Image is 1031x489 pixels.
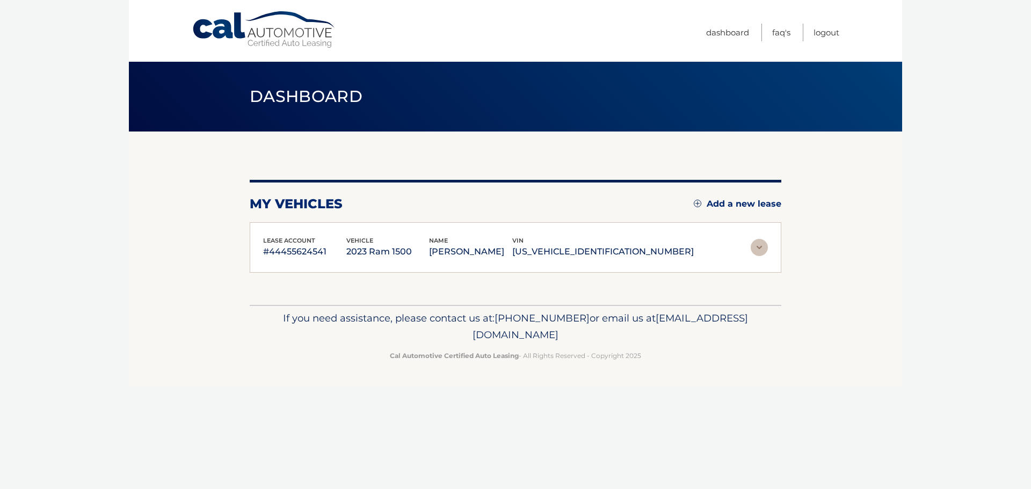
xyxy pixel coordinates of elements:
span: vin [512,237,524,244]
p: 2023 Ram 1500 [346,244,430,259]
span: vehicle [346,237,373,244]
a: Add a new lease [694,199,781,209]
strong: Cal Automotive Certified Auto Leasing [390,352,519,360]
a: Cal Automotive [192,11,337,49]
p: If you need assistance, please contact us at: or email us at [257,310,774,344]
p: [US_VEHICLE_IDENTIFICATION_NUMBER] [512,244,694,259]
a: Logout [814,24,839,41]
span: lease account [263,237,315,244]
span: Dashboard [250,86,362,106]
span: name [429,237,448,244]
h2: my vehicles [250,196,343,212]
a: FAQ's [772,24,790,41]
a: Dashboard [706,24,749,41]
span: [PHONE_NUMBER] [495,312,590,324]
p: #44455624541 [263,244,346,259]
img: add.svg [694,200,701,207]
p: - All Rights Reserved - Copyright 2025 [257,350,774,361]
p: [PERSON_NAME] [429,244,512,259]
img: accordion-rest.svg [751,239,768,256]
